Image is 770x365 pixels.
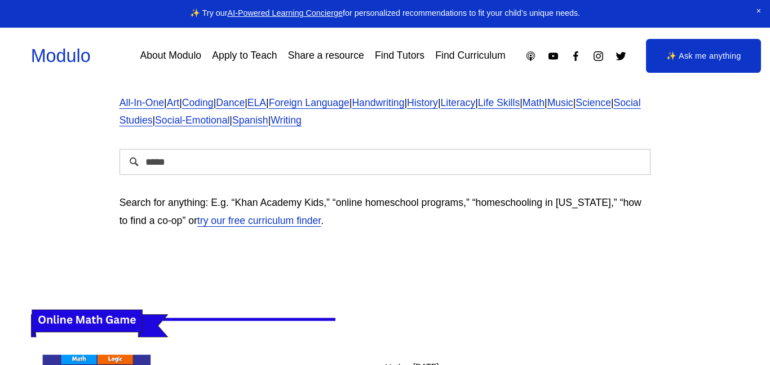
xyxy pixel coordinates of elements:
[525,50,537,62] a: Apple Podcasts
[155,115,229,126] a: Social-Emotional
[375,46,424,66] a: Find Tutors
[576,97,611,108] a: Science
[271,115,302,126] a: Writing
[212,46,277,66] a: Apply to Teach
[120,97,164,108] a: All-In-One
[182,97,214,108] a: Coding
[615,50,627,62] a: Twitter
[228,8,343,17] a: AI-Powered Learning Concierge
[435,46,505,66] a: Find Curriculum
[592,50,604,62] a: Instagram
[523,97,545,108] a: Math
[269,97,349,108] a: Foreign Language
[570,50,582,62] a: Facebook
[31,46,91,66] a: Modulo
[120,194,651,230] p: Search for anything: E.g. “Khan Academy Kids,” “online homeschool programs,” “homeschooling in [U...
[120,94,651,130] p: | | | | | | | | | | | | | | | |
[646,39,761,73] a: ✨ Ask me anything
[352,97,404,108] a: Handwriting
[120,97,641,126] a: Social Studies
[407,97,438,108] a: History
[478,97,520,108] a: Life Skills
[288,46,364,66] a: Share a resource
[547,50,559,62] a: YouTube
[216,97,245,108] a: Dance
[197,215,321,226] a: try our free curriculum finder
[120,149,651,175] input: Search
[547,97,573,108] a: Music
[440,97,475,108] a: Literacy
[247,97,266,108] a: ELA
[167,97,180,108] a: Art
[232,115,268,126] a: Spanish
[140,46,201,66] a: About Modulo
